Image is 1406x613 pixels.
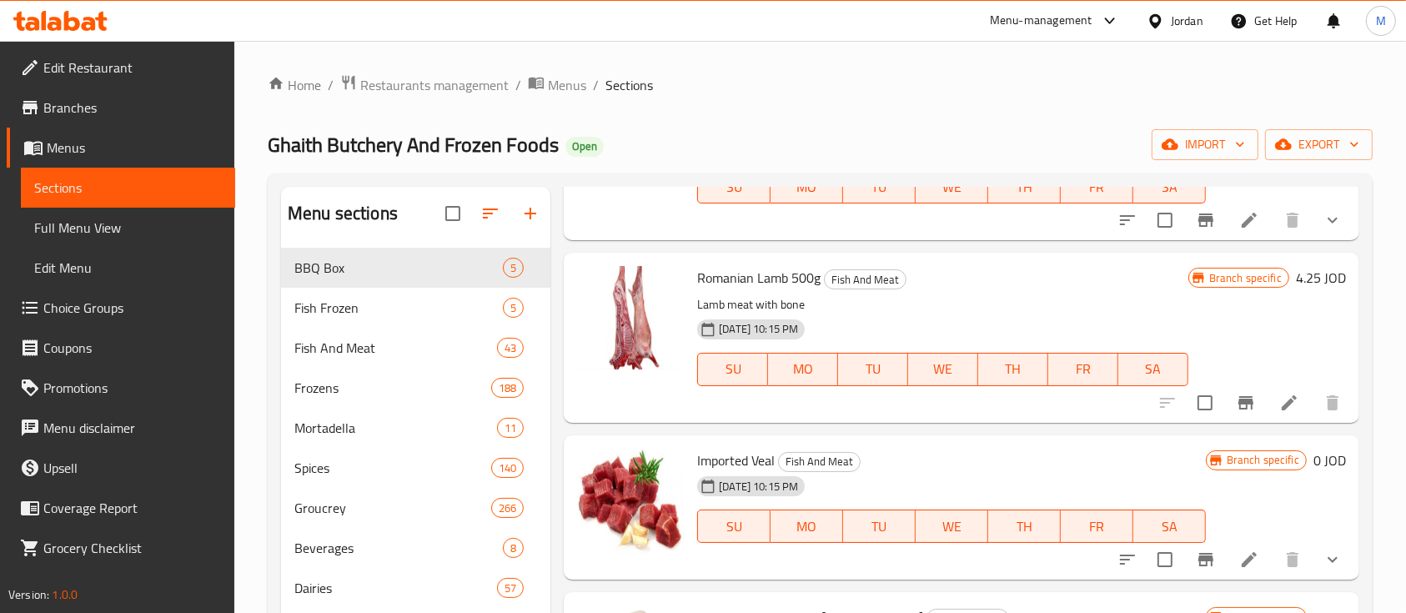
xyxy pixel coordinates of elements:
span: 188 [492,380,523,396]
span: TU [850,175,909,199]
button: FR [1061,510,1133,543]
button: SU [697,510,771,543]
button: WE [908,353,978,386]
button: Add section [510,193,550,234]
button: delete [1273,200,1313,240]
span: Edit Restaurant [43,58,222,78]
li: / [593,75,599,95]
div: items [503,258,524,278]
span: 43 [498,340,523,356]
span: Choice Groups [43,298,222,318]
span: Coupons [43,338,222,358]
button: SU [697,353,768,386]
span: Select all sections [435,196,470,231]
a: Upsell [7,448,235,488]
button: sort-choices [1107,540,1147,580]
span: Sort sections [470,193,510,234]
span: SU [705,357,761,381]
span: SU [705,175,764,199]
span: 57 [498,580,523,596]
div: Jordan [1171,12,1203,30]
span: Grocery Checklist [43,538,222,558]
span: Menus [47,138,222,158]
button: SU [697,170,771,203]
div: Fish And Meat [294,338,497,358]
a: Full Menu View [21,208,235,248]
span: Select to update [1147,542,1183,577]
button: SA [1133,170,1206,203]
span: WE [922,175,982,199]
a: Choice Groups [7,288,235,328]
button: sort-choices [1107,200,1147,240]
div: items [497,418,524,438]
span: 140 [492,460,523,476]
button: MO [768,353,838,386]
span: import [1165,134,1245,155]
button: TU [843,170,916,203]
span: 8 [504,540,523,556]
div: Fish And Meat [824,269,906,289]
div: Menu-management [990,11,1092,31]
span: Promotions [43,378,222,398]
button: TH [978,353,1048,386]
button: show more [1313,540,1353,580]
span: Menus [548,75,586,95]
span: FR [1067,175,1127,199]
p: Lamb meat with bone [697,294,1188,315]
span: FR [1055,357,1112,381]
button: TH [988,510,1061,543]
a: Restaurants management [340,74,509,96]
a: Home [268,75,321,95]
button: WE [916,170,988,203]
span: Edit Menu [34,258,222,278]
div: items [503,298,524,318]
span: SA [1125,357,1182,381]
span: TH [995,175,1054,199]
span: Menu disclaimer [43,418,222,438]
span: TH [995,515,1054,539]
h2: Menu sections [288,201,398,226]
button: show more [1313,200,1353,240]
a: Coverage Report [7,488,235,528]
div: Dairies57 [281,568,550,608]
span: Mortadella [294,418,497,438]
span: Groucrey [294,498,491,518]
a: Edit Restaurant [7,48,235,88]
span: Sections [605,75,653,95]
button: delete [1313,383,1353,423]
span: 1.0.0 [52,584,78,605]
span: Branch specific [1220,452,1306,468]
span: M [1376,12,1386,30]
div: BBQ Box [294,258,503,278]
span: Restaurants management [360,75,509,95]
div: Fish Frozen [294,298,503,318]
a: Promotions [7,368,235,408]
button: WE [916,510,988,543]
div: Frozens [294,378,491,398]
h6: 0 JOD [1313,449,1346,472]
svg: Show Choices [1323,210,1343,230]
div: Fish Frozen5 [281,288,550,328]
button: import [1152,129,1258,160]
span: Beverages [294,538,503,558]
span: MO [775,357,831,381]
span: Version: [8,584,49,605]
a: Coupons [7,328,235,368]
div: Beverages8 [281,528,550,568]
span: TU [845,357,901,381]
button: Branch-specific-item [1226,383,1266,423]
a: Edit menu item [1239,210,1259,230]
div: Open [565,137,604,157]
span: WE [915,357,972,381]
span: Branch specific [1203,270,1288,286]
div: Dairies [294,578,497,598]
span: Spices [294,458,491,478]
span: 266 [492,500,523,516]
a: Edit menu item [1279,393,1299,413]
h6: 4.25 JOD [1296,266,1346,289]
span: Select to update [1188,385,1223,420]
a: Branches [7,88,235,128]
div: items [491,498,524,518]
